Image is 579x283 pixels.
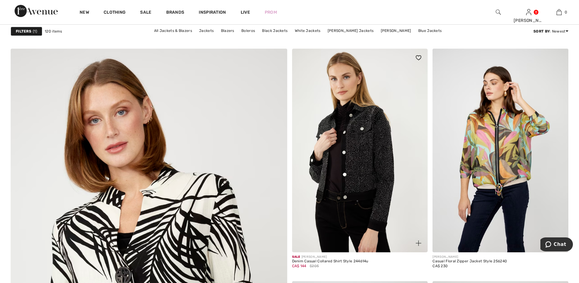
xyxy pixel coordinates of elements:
[533,29,550,33] strong: Sort By
[514,17,543,24] div: [PERSON_NAME]
[151,27,195,35] a: All Jackets & Blazers
[292,259,368,264] div: Denim Casual Collared Shirt Style 244614u
[557,9,562,16] img: My Bag
[80,10,89,16] a: New
[325,27,377,35] a: [PERSON_NAME] Jackets
[433,255,507,259] div: [PERSON_NAME]
[544,9,574,16] a: 0
[241,9,250,16] a: Live
[533,29,568,34] div: : Newest
[238,27,258,35] a: Boleros
[16,29,31,34] strong: Filters
[292,264,306,268] span: CA$ 144
[565,9,567,15] span: 0
[292,255,300,259] span: Sale
[415,27,445,35] a: Blue Jackets
[540,237,573,253] iframe: Opens a widget where you can chat to one of our agents
[433,264,448,268] span: CA$ 230
[526,9,531,15] a: Sign In
[292,27,324,35] a: White Jackets
[416,55,421,60] img: heart_black_full.svg
[33,29,37,34] span: 1
[104,10,126,16] a: Clothing
[166,10,184,16] a: Brands
[310,263,319,269] span: $205
[196,27,217,35] a: Jackets
[199,10,226,16] span: Inspiration
[45,29,62,34] span: 120 items
[265,9,277,16] a: Prom
[259,27,291,35] a: Black Jackets
[218,27,237,35] a: Blazers
[526,9,531,16] img: My Info
[416,240,421,246] img: plus_v2.svg
[496,9,501,16] img: search the website
[378,27,414,35] a: [PERSON_NAME]
[140,10,151,16] a: Sale
[433,49,568,252] img: Casual Floral Zipper Jacket Style 256240. Aqua/pink
[15,5,58,17] img: 1ère Avenue
[433,259,507,264] div: Casual Floral Zipper Jacket Style 256240
[292,255,368,259] div: [PERSON_NAME]
[292,49,428,252] a: Denim Casual Collared Shirt Style 244614u. Black/Silver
